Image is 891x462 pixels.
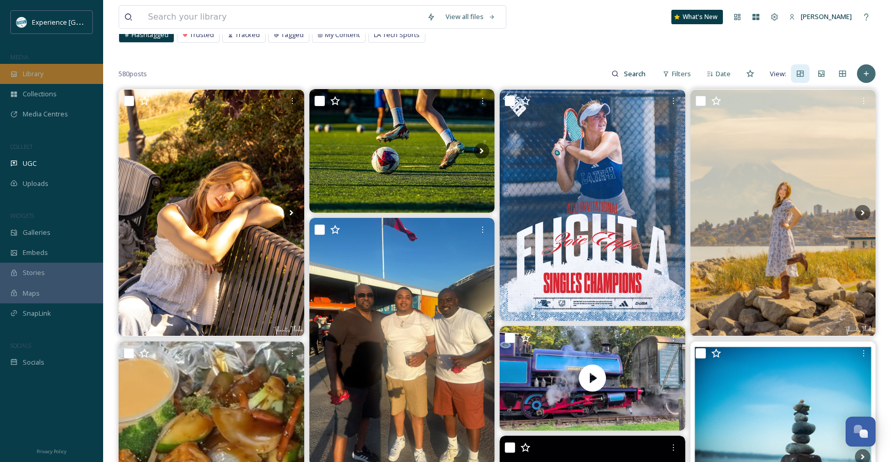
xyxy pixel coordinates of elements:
[309,89,495,212] img: Yesterday’s preparation is today’s execution ✅ #BarkLouder | #EarnTheRight
[10,53,28,61] span: MEDIA
[23,309,51,318] span: SnapLink
[235,30,260,40] span: Tracked
[131,30,169,40] span: Hashtagged
[784,7,857,27] a: [PERSON_NAME]
[716,69,731,79] span: Date
[500,326,685,431] img: thumbnail
[10,341,31,349] span: SOCIALS
[619,63,652,84] input: Search
[10,212,34,219] span: WIDGETS
[23,228,51,237] span: Galleries
[440,7,501,27] a: View all files
[23,268,45,278] span: Stories
[190,30,214,40] span: Trusted
[23,159,37,168] span: UGC
[37,448,67,455] span: Privacy Policy
[23,109,68,119] span: Media Centres
[143,6,422,28] input: Search your library
[671,10,723,24] a: What's New
[23,248,48,258] span: Embeds
[23,288,40,298] span: Maps
[23,357,44,367] span: Socials
[672,69,691,79] span: Filters
[23,89,57,99] span: Collections
[10,143,32,150] span: COLLECT
[500,90,685,321] img: 𝗙𝗟𝗜𝗚𝗛𝗧 𝗔 𝗖𝗛𝗔𝗠𝗣𝗜𝗢𝗡! Zoie Epps defeats Maria Castano (Tarleton State) 6-3, 6-1 in the title game! 🏆...
[846,417,876,447] button: Open Chat
[23,69,43,79] span: Library
[690,90,876,336] img: What’s more magical than taking your Senior Sunday photos at Point Ruston? - - #seniorsunday #hig...
[119,69,147,79] span: 580 posts
[801,12,852,21] span: [PERSON_NAME]
[770,69,786,79] span: View:
[16,17,27,27] img: 24IZHUKKFBA4HCESFN4PRDEIEY.avif
[23,179,48,189] span: Uploads
[374,30,420,40] span: LA Tech Sports
[119,90,304,336] img: With Theint’s Flicks, you can get photos in two outfits in one session! - - #seniorsunday #highsc...
[325,30,360,40] span: My Content
[37,444,67,457] a: Privacy Policy
[32,17,134,27] span: Experience [GEOGRAPHIC_DATA]
[281,30,304,40] span: Tagged
[500,326,685,431] video: Having a great time with Agecroft and SWM at the Whitwell and Reepham Railway! We're back again t...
